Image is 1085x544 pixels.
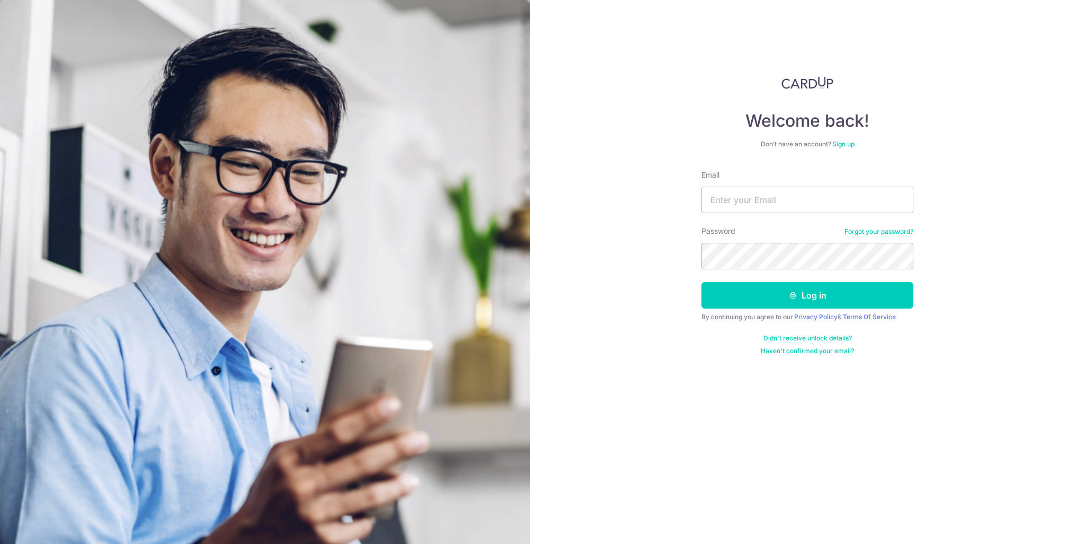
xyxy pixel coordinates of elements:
a: Haven't confirmed your email? [761,347,854,355]
div: By continuing you agree to our & [701,313,913,321]
h4: Welcome back! [701,110,913,131]
img: CardUp Logo [781,76,833,89]
a: Privacy Policy [794,313,838,321]
div: Don’t have an account? [701,140,913,148]
a: Terms Of Service [843,313,896,321]
label: Email [701,170,719,180]
button: Log in [701,282,913,309]
a: Didn't receive unlock details? [763,334,852,343]
a: Forgot your password? [844,227,913,236]
label: Password [701,226,735,236]
input: Enter your Email [701,187,913,213]
a: Sign up [832,140,855,148]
